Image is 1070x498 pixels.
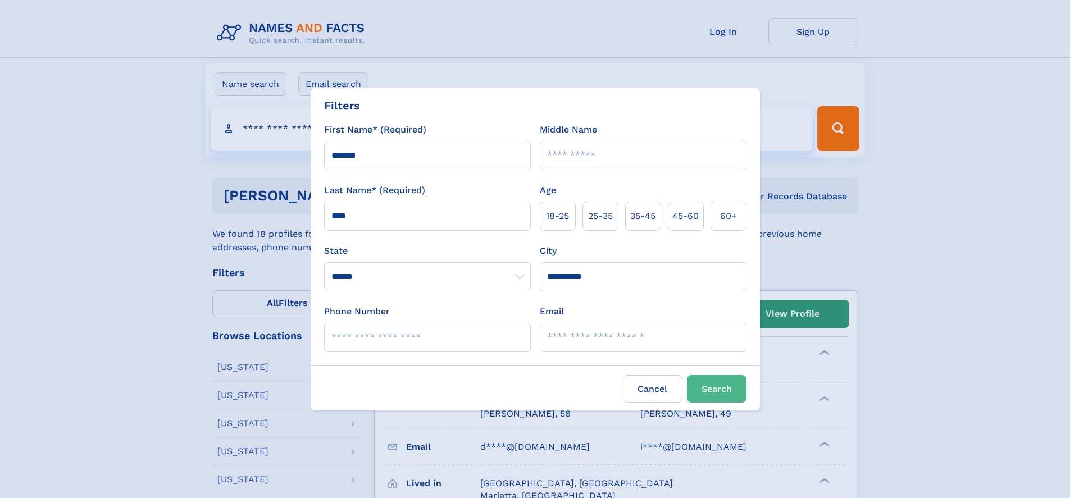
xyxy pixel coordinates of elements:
span: 35‑45 [630,209,655,223]
label: Last Name* (Required) [324,184,425,197]
div: Filters [324,97,360,114]
label: First Name* (Required) [324,123,426,136]
span: 25‑35 [588,209,613,223]
label: Phone Number [324,305,390,318]
span: 45‑60 [672,209,699,223]
span: 60+ [720,209,737,223]
label: State [324,244,531,258]
label: Middle Name [540,123,597,136]
label: Age [540,184,556,197]
label: Cancel [623,375,682,403]
button: Search [687,375,746,403]
span: 18‑25 [546,209,569,223]
label: City [540,244,557,258]
label: Email [540,305,564,318]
